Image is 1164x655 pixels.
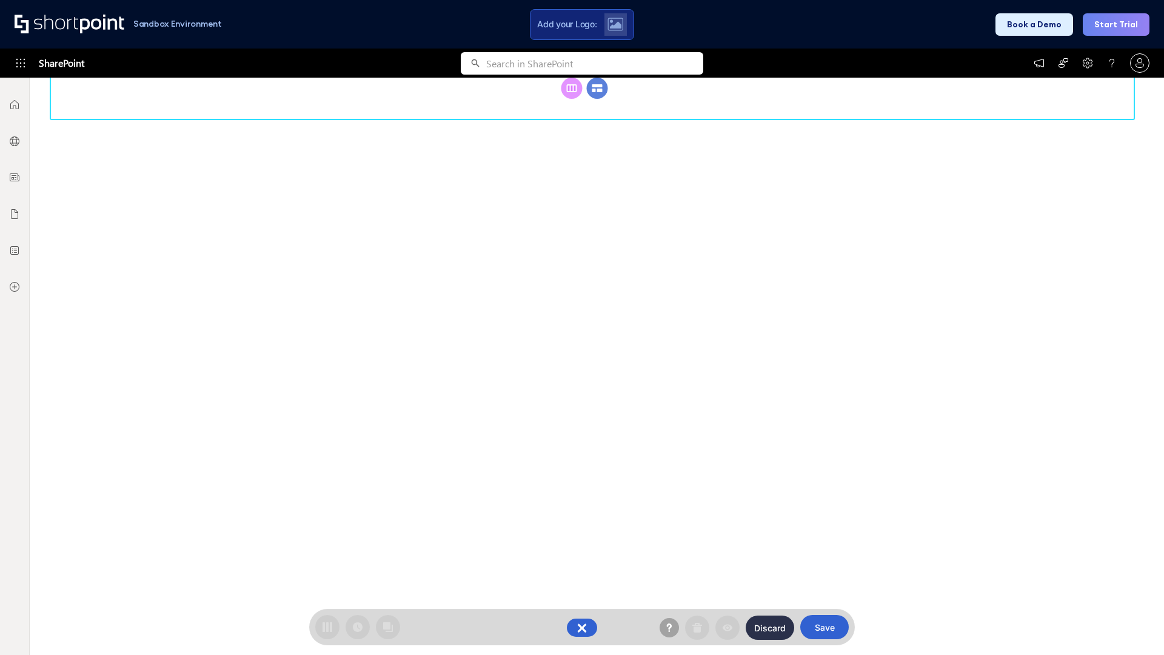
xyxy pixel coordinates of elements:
button: Book a Demo [995,13,1073,36]
button: Save [800,615,849,639]
span: Add your Logo: [537,19,597,30]
button: Start Trial [1083,13,1149,36]
img: Upload logo [607,18,623,31]
h1: Sandbox Environment [133,21,222,27]
input: Search in SharePoint [486,52,703,75]
button: Discard [746,616,794,640]
span: SharePoint [39,49,84,78]
iframe: Chat Widget [1103,597,1164,655]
